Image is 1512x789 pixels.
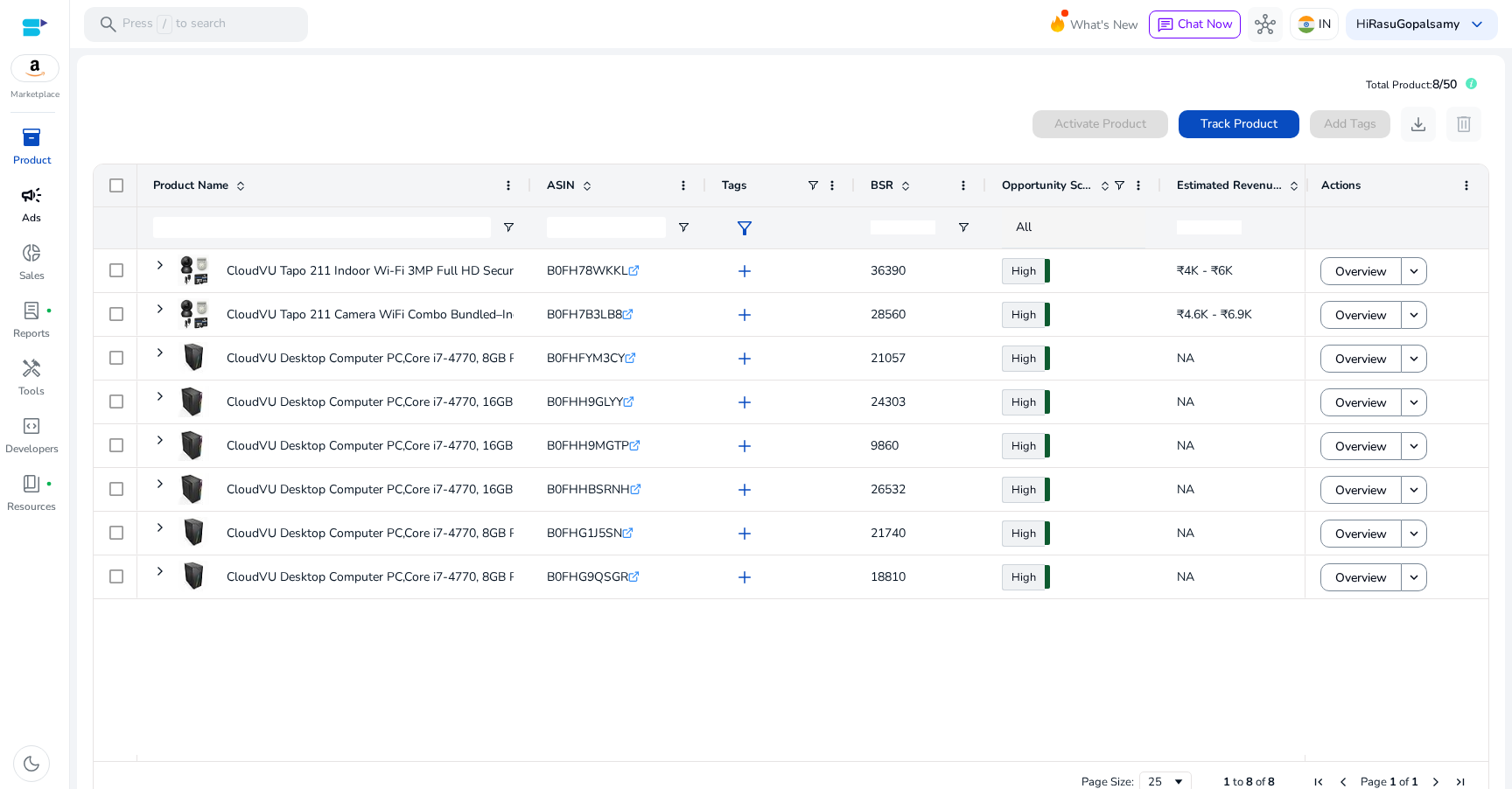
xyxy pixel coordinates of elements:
input: Product Name Filter Input [153,217,491,238]
span: ₹4K - ₹6K [1177,262,1233,279]
span: Track Product [1200,115,1277,133]
span: add [734,304,755,325]
b: RasuGopalsamy [1368,16,1459,32]
span: NA [1177,569,1194,585]
span: B0FHFYM3CY [547,350,625,367]
span: All [1016,219,1032,235]
p: CloudVU Desktop Computer PC,Core i7-4770, 8GB RAM, 256GB SSD... [227,340,615,376]
button: Open Filter Menu [956,220,970,234]
span: Tags [722,178,746,193]
span: Overview [1335,429,1387,464]
span: keyboard_arrow_down [1466,14,1487,35]
span: 9860 [871,437,899,454]
span: fiber_manual_record [45,480,52,487]
img: 416WnLWKC4L._SS40_.jpg [178,561,209,592]
p: Marketplace [10,88,59,101]
span: dark_mode [21,753,42,774]
img: 41Nso+ZbmBL._SS100_.jpg [178,298,209,330]
a: High [1002,302,1045,328]
a: High [1002,389,1045,415]
span: NA [1177,525,1194,541]
span: 36390 [871,262,906,279]
p: Reports [13,325,50,341]
span: add [734,261,755,282]
button: Overview [1320,520,1402,548]
span: BSR [871,178,893,193]
span: 79.44 [1045,303,1050,326]
img: amazon.svg [11,55,59,81]
p: CloudVU Desktop Computer PC,Core i7-4770, 16GB RAM,256GB SSD... [227,471,619,507]
img: 416WnLWKC4L._SS40_.jpg [178,517,209,548]
span: Overview [1335,560,1387,596]
p: IN [1319,9,1331,39]
span: NA [1177,394,1194,410]
button: Open Filter Menu [501,220,515,234]
span: fiber_manual_record [45,307,52,314]
p: CloudVU Tapo 211 Camera WiFi Combo Bundled–Includes 128GB Memory... [227,297,644,332]
mat-icon: keyboard_arrow_down [1406,482,1422,498]
button: Track Product [1179,110,1299,138]
span: 82.94 [1045,565,1050,589]
span: Overview [1335,341,1387,377]
span: donut_small [21,242,42,263]
span: 82.94 [1045,346,1050,370]
span: Overview [1335,385,1387,421]
button: Overview [1320,432,1402,460]
p: Sales [19,268,45,283]
p: Tools [18,383,45,399]
span: 79.44 [1045,478,1050,501]
span: NA [1177,437,1194,454]
span: 18810 [871,569,906,585]
span: 28560 [871,306,906,323]
span: 26532 [871,481,906,498]
span: NA [1177,481,1194,498]
button: Overview [1320,476,1402,504]
button: Open Filter Menu [676,220,690,234]
span: filter_alt [734,218,755,239]
span: Estimated Revenue/Day [1177,178,1282,193]
a: High [1002,433,1045,459]
p: Ads [22,210,41,226]
a: High [1002,477,1045,503]
p: Product [13,152,51,168]
mat-icon: keyboard_arrow_down [1406,526,1422,541]
a: High [1002,520,1045,547]
span: 80.84 [1045,390,1050,414]
span: Actions [1321,178,1361,193]
mat-icon: keyboard_arrow_down [1406,438,1422,454]
span: ₹4.6K - ₹6.9K [1177,306,1252,323]
div: First Page [1312,775,1326,789]
div: Last Page [1453,775,1467,789]
div: Previous Page [1336,775,1350,789]
span: Overview [1335,516,1387,552]
span: 82.94 [1045,521,1050,545]
p: Hi [1356,18,1459,31]
span: download [1408,114,1429,135]
mat-icon: keyboard_arrow_down [1406,394,1422,410]
span: add [734,479,755,500]
img: in.svg [1298,16,1315,33]
span: campaign [21,185,42,206]
p: Resources [7,499,56,514]
span: Overview [1335,254,1387,290]
span: 21740 [871,525,906,541]
span: Product Name [153,178,228,193]
mat-icon: keyboard_arrow_down [1406,351,1422,367]
span: inventory_2 [21,127,42,148]
span: B0FHG1J5SN [547,525,622,541]
span: 8/50 [1432,76,1457,93]
span: 24303 [871,394,906,410]
span: NA [1177,350,1194,367]
span: book_4 [21,473,42,494]
button: chatChat Now [1149,10,1241,38]
span: B0FH7B3LB8 [547,306,622,323]
span: B0FHH9MGTP [547,437,629,454]
p: CloudVU Desktop Computer PC,Core i7-4770, 8GB RAM, 512GB SSD... [227,515,615,551]
span: 21057 [871,350,906,367]
p: CloudVU Desktop Computer PC,Core i7-4770, 16GB RAM, 1TB M.2 NVMe... [227,384,640,420]
span: 79.44 [1045,434,1050,457]
button: Overview [1320,257,1402,285]
span: handyman [21,358,42,379]
p: Developers [5,441,59,457]
span: search [98,14,119,35]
